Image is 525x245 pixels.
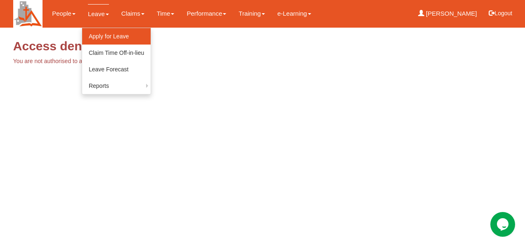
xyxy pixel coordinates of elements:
iframe: chat widget [490,212,517,237]
a: Leave Forecast [82,61,151,78]
a: [PERSON_NAME] [418,4,477,23]
a: Apply for Leave [82,28,151,45]
a: Reports [82,78,151,94]
a: People [52,4,76,23]
a: Time [157,4,175,23]
button: Logout [483,3,518,23]
a: Performance [187,4,226,23]
a: Claims [121,4,144,23]
a: Training [239,4,265,23]
h2: Access denied [13,39,512,53]
a: Leave [88,4,109,24]
p: You are not authorised to access this page. [13,57,512,65]
a: Claim Time Off-in-lieu [82,45,151,61]
a: e-Learning [277,4,311,23]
